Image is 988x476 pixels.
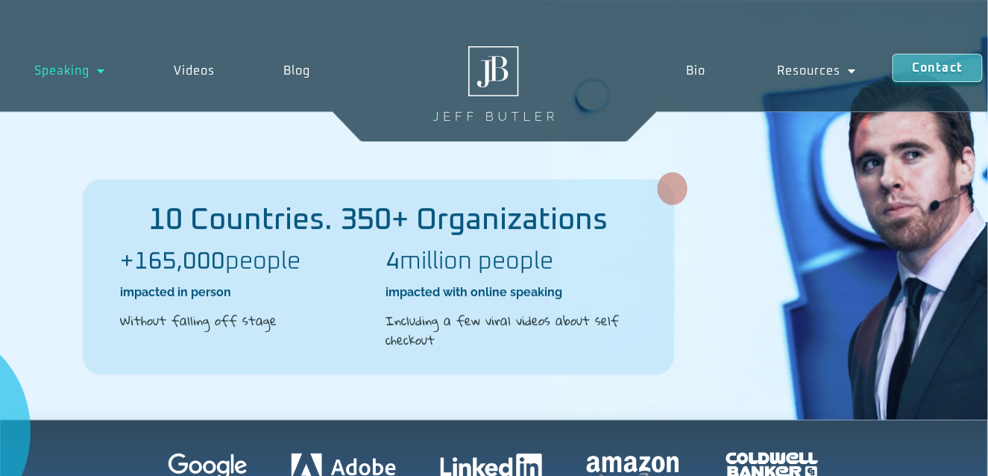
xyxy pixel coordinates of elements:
a: Contact [893,54,982,82]
h2: people [120,250,371,274]
a: Videos [139,54,249,88]
b: 4 [386,250,400,274]
h2: Without falling off stage [120,311,371,331]
h2: Including a few viral videos about self checkout [386,311,638,349]
h2: impacted with online speaking [386,284,638,301]
a: Resources [742,54,893,88]
nav: Menu [650,54,893,88]
a: Bio [650,54,742,88]
b: +165,000 [120,250,225,274]
h2: million people [386,250,638,274]
a: Blog [249,54,344,88]
h2: impacted in person [120,284,371,301]
span: Contact [912,62,963,74]
h2: 10 Countries. 350+ Organizations [83,205,674,235]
